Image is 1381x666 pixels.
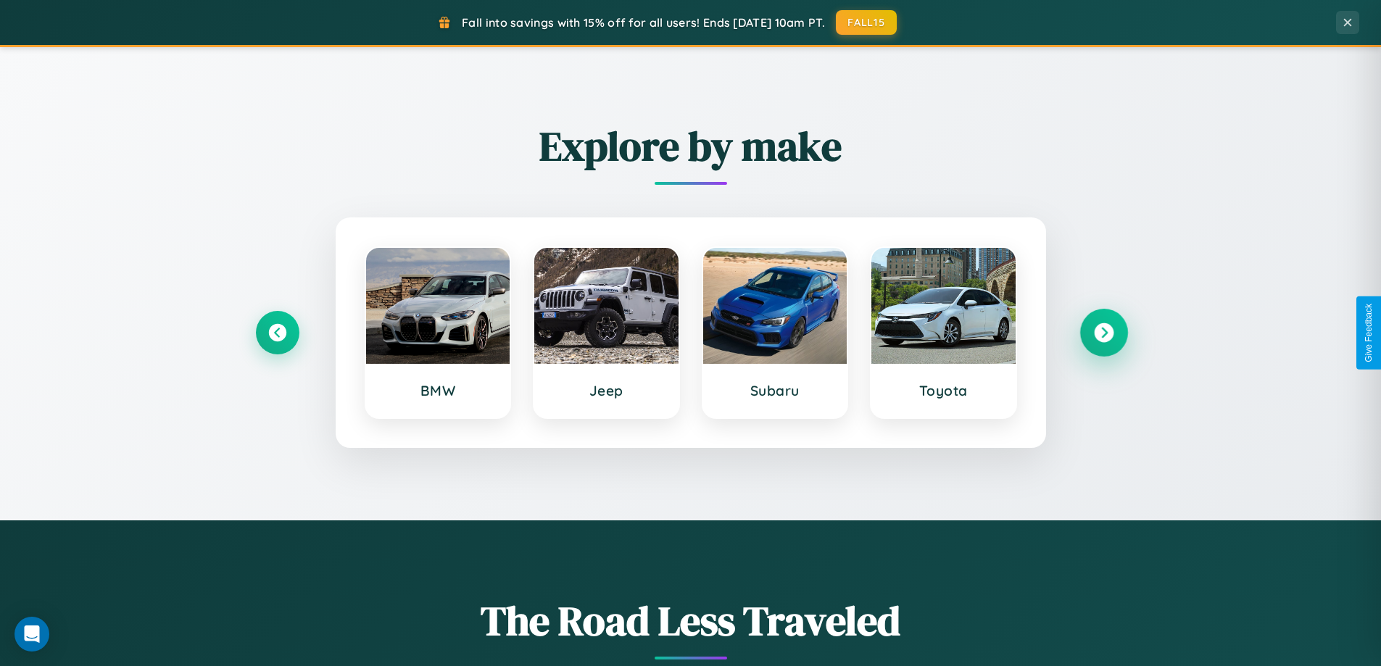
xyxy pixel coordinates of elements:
div: Give Feedback [1364,304,1374,362]
h3: Jeep [549,382,664,399]
h3: BMW [381,382,496,399]
span: Fall into savings with 15% off for all users! Ends [DATE] 10am PT. [462,15,825,30]
h3: Toyota [886,382,1001,399]
button: FALL15 [836,10,897,35]
h1: The Road Less Traveled [256,593,1126,649]
h2: Explore by make [256,118,1126,174]
div: Open Intercom Messenger [14,617,49,652]
h3: Subaru [718,382,833,399]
